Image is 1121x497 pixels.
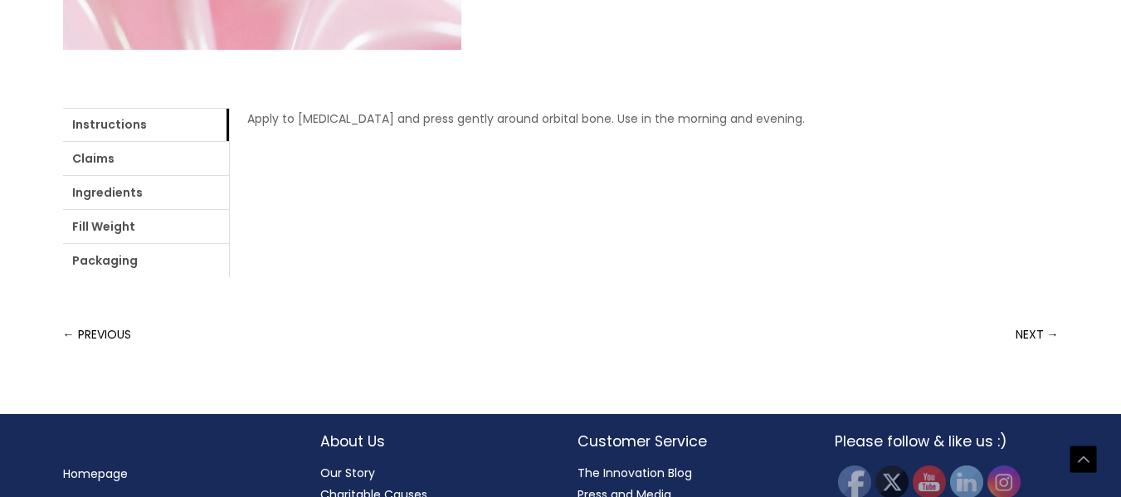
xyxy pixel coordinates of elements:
a: Fill Weight [63,210,229,243]
nav: Menu [63,463,287,485]
h2: Please follow & like us :) [835,431,1059,452]
a: ← PREVIOUS [63,318,131,351]
a: NEXT → [1016,318,1059,351]
a: Homepage [63,465,128,482]
h2: Customer Service [578,431,802,452]
a: The Innovation Blog [578,465,692,481]
a: Claims [63,142,229,175]
a: Our Story [320,465,375,481]
a: Ingredients [63,176,229,209]
a: Instructions [63,108,229,141]
h2: About Us [320,431,544,452]
a: Packaging [63,244,229,277]
p: Apply to [MEDICAL_DATA] and press gently around orbital bone. Use in the morning and evening. [247,108,1041,129]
